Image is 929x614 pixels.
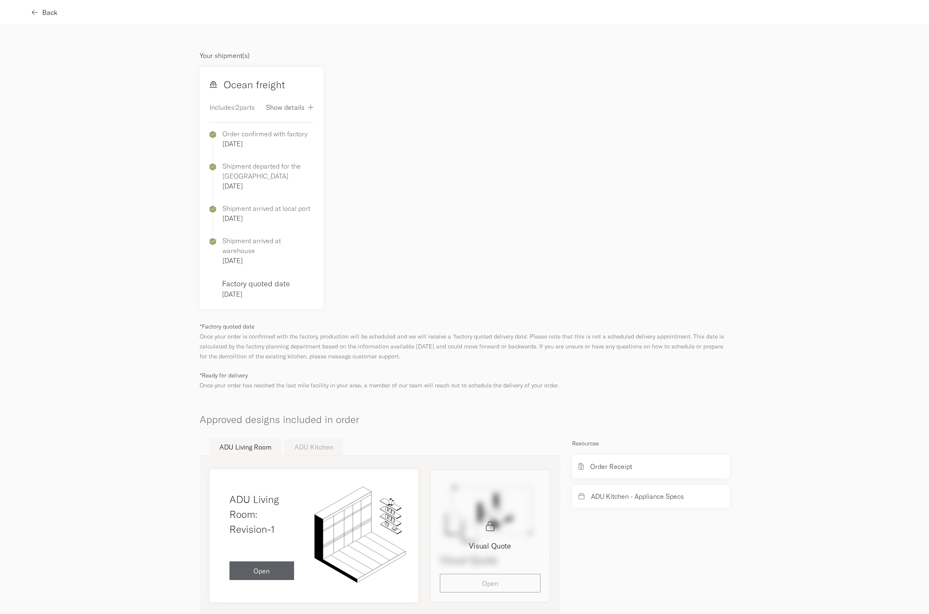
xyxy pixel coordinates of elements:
p: [DATE] [222,289,314,299]
p: Shipment arrived at warehouse [222,236,314,256]
h4: Approved designs included in order [200,399,730,427]
p: [DATE] [222,256,314,266]
p: ADU Kitchen - Appliance Specs [591,491,684,501]
h4: ADU Living Room: Revision-1 [229,492,294,537]
button: Open [229,561,294,580]
button: ADU Kitchen [285,438,343,456]
p: Resources [572,438,730,448]
span: *Ready for delivery [200,372,248,379]
p: Order Receipt [590,462,632,471]
p: Shipment arrived at local port [222,203,310,213]
span: Show details [266,104,304,111]
button: Back [33,3,58,22]
p: Includes: 2 parts [210,102,255,112]
span: *Factory quoted date [200,323,254,330]
button: ADU Living Room [210,438,281,456]
button: Show details [266,98,314,116]
p: Shipment departed for the [GEOGRAPHIC_DATA] [222,161,314,181]
p: Once your order has reached the last mile facility in your area, a member of our team will reach ... [200,370,730,390]
p: [DATE] [222,139,307,149]
p: [DATE] [222,181,314,191]
p: [DATE] [222,213,310,223]
h4: Ocean freight [210,77,285,92]
img: other.svg [314,479,408,585]
span: Open [253,568,270,574]
p: Once your order is confirmed with the factory, production will be scheduled and we will receive a... [200,322,730,361]
p: Your shipment(s) [200,51,730,60]
span: Back [42,9,58,16]
h6: Factory quoted date [222,278,314,289]
p: Order confirmed with factory [222,129,307,139]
